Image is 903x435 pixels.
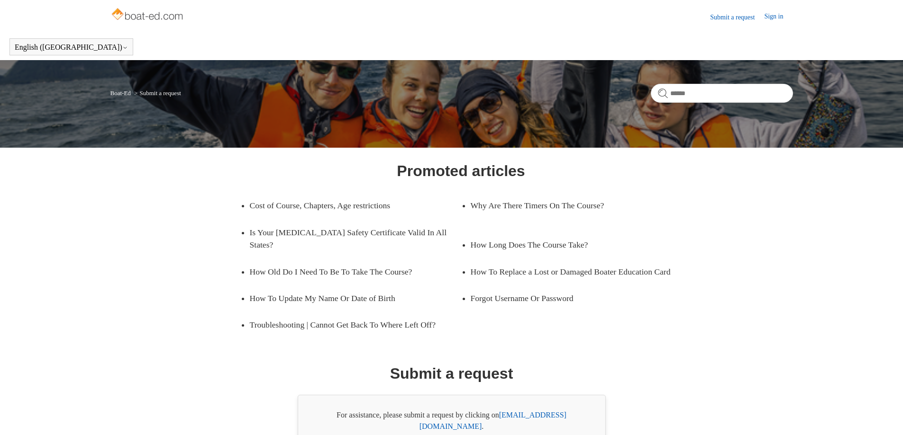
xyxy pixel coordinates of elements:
a: Is Your [MEDICAL_DATA] Safety Certificate Valid In All States? [250,219,461,258]
h1: Submit a request [390,362,513,385]
a: How To Update My Name Or Date of Birth [250,285,447,311]
img: Boat-Ed Help Center home page [110,6,186,25]
a: Forgot Username Or Password [471,285,668,311]
a: How Long Does The Course Take? [471,231,668,258]
a: Cost of Course, Chapters, Age restrictions [250,192,447,219]
a: Submit a request [710,12,764,22]
div: Live chat [871,403,896,428]
li: Submit a request [132,89,181,97]
h1: Promoted articles [397,160,525,182]
input: Search [651,84,793,103]
a: Troubleshooting | Cannot Get Back To Where Left Off? [250,311,461,338]
a: How To Replace a Lost or Damaged Boater Education Card [471,258,682,285]
li: Boat-Ed [110,89,133,97]
a: How Old Do I Need To Be To Take The Course? [250,258,447,285]
a: Boat-Ed [110,89,131,97]
a: Sign in [764,11,793,23]
button: English ([GEOGRAPHIC_DATA]) [15,43,128,52]
a: Why Are There Timers On The Course? [471,192,668,219]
